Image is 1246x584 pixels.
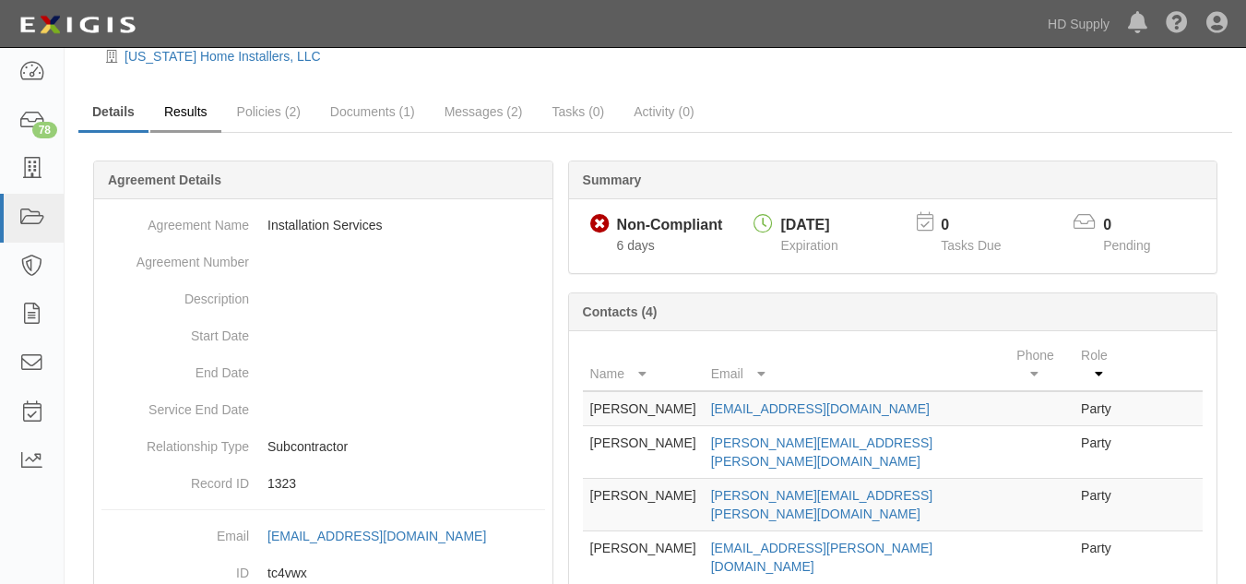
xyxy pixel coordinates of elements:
p: 1323 [267,474,545,493]
span: Expiration [780,238,837,253]
th: Name [583,339,704,391]
a: Tasks (0) [538,93,618,130]
td: [PERSON_NAME] [583,531,704,584]
i: Non-Compliant [590,215,610,234]
a: [EMAIL_ADDRESS][DOMAIN_NAME] [711,401,930,416]
dt: Record ID [101,465,249,493]
p: 0 [941,215,1024,236]
a: [EMAIL_ADDRESS][PERSON_NAME][DOMAIN_NAME] [711,541,932,574]
a: Activity (0) [620,93,707,130]
td: Party [1074,531,1129,584]
div: Non-Compliant [617,215,723,236]
dt: Agreement Number [101,244,249,271]
dt: Email [101,518,249,545]
td: Party [1074,426,1129,479]
dt: ID [101,554,249,582]
td: Party [1074,479,1129,531]
dt: Agreement Name [101,207,249,234]
a: Details [78,93,148,133]
i: Help Center - Complianz [1166,13,1188,35]
span: Pending [1103,238,1150,253]
a: Messages (2) [431,93,537,130]
th: Role [1074,339,1129,391]
div: [DATE] [780,215,837,236]
b: Contacts (4) [583,304,658,319]
dd: Installation Services [101,207,545,244]
dt: Start Date [101,317,249,345]
a: [PERSON_NAME][EMAIL_ADDRESS][PERSON_NAME][DOMAIN_NAME] [711,488,932,521]
td: Party [1074,391,1129,426]
td: [PERSON_NAME] [583,391,704,426]
span: Since 10/08/2025 [617,238,655,253]
td: [PERSON_NAME] [583,479,704,531]
a: [US_STATE] Home Installers, LLC [125,49,321,64]
dt: Description [101,280,249,308]
b: Summary [583,173,642,187]
b: Agreement Details [108,173,221,187]
p: 0 [1103,215,1173,236]
a: Policies (2) [223,93,314,130]
a: [EMAIL_ADDRESS][DOMAIN_NAME] [267,529,506,543]
div: [EMAIL_ADDRESS][DOMAIN_NAME] [267,527,486,545]
a: [PERSON_NAME][EMAIL_ADDRESS][PERSON_NAME][DOMAIN_NAME] [711,435,932,469]
a: HD Supply [1038,6,1119,42]
div: 78 [32,122,57,138]
dt: Relationship Type [101,428,249,456]
th: Phone [1009,339,1074,391]
span: Tasks Due [941,238,1001,253]
td: [PERSON_NAME] [583,426,704,479]
dt: Service End Date [101,391,249,419]
a: Results [150,93,221,133]
dt: End Date [101,354,249,382]
img: logo-5460c22ac91f19d4615b14bd174203de0afe785f0fc80cf4dbbc73dc1793850b.png [14,8,141,42]
dd: Subcontractor [101,428,545,465]
th: Email [704,339,1010,391]
a: Documents (1) [316,93,429,130]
